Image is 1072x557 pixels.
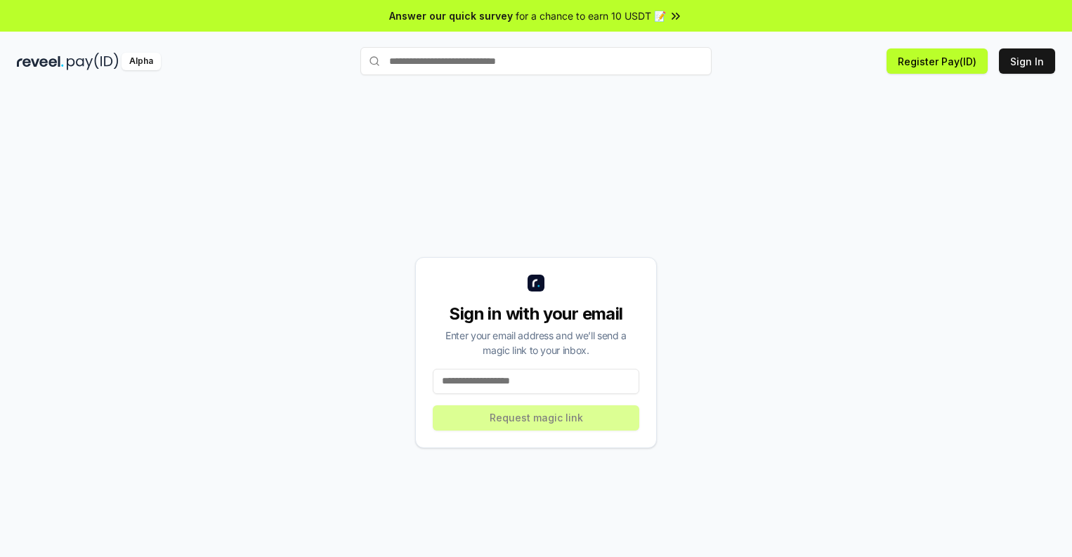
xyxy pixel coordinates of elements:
div: Sign in with your email [433,303,639,325]
img: reveel_dark [17,53,64,70]
img: pay_id [67,53,119,70]
span: Answer our quick survey [389,8,513,23]
button: Sign In [999,48,1055,74]
div: Enter your email address and we’ll send a magic link to your inbox. [433,328,639,358]
div: Alpha [122,53,161,70]
img: logo_small [528,275,544,291]
button: Register Pay(ID) [887,48,988,74]
span: for a chance to earn 10 USDT 📝 [516,8,666,23]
